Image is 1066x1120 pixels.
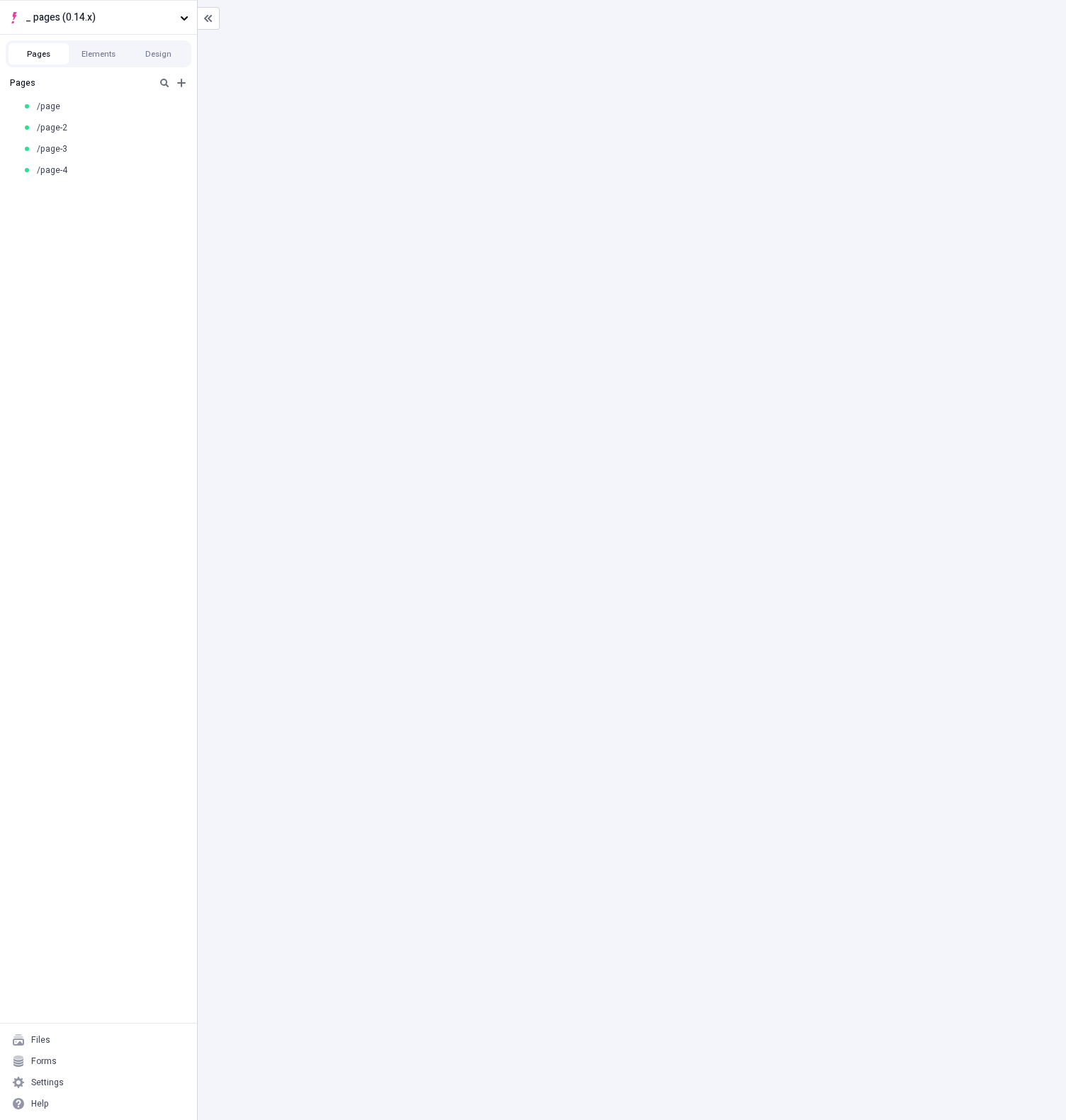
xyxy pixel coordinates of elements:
span: _ pages (0.14.x) [26,10,174,26]
span: /page-4 [37,164,67,176]
div: Forms [31,1055,57,1067]
button: Add new [173,74,190,91]
div: Files [31,1034,50,1046]
span: /page-2 [37,122,67,133]
div: Settings [31,1077,64,1088]
div: Pages [10,77,150,89]
button: Pages [9,43,69,65]
div: Help [31,1098,49,1109]
span: /page-3 [37,143,67,155]
span: /page [37,101,60,112]
button: Design [128,43,189,65]
button: Elements [69,43,129,65]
